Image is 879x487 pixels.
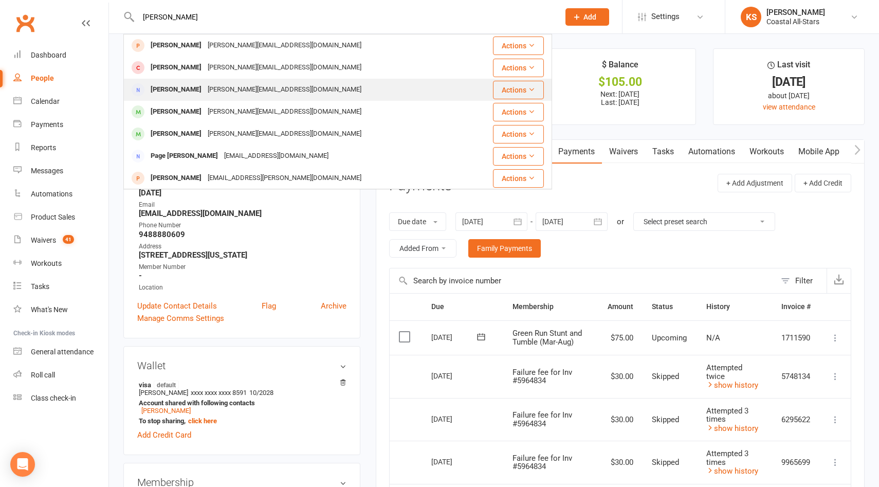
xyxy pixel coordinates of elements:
span: Failure fee for Inv #5964834 [512,454,572,472]
div: [PERSON_NAME] [766,8,825,17]
td: $30.00 [598,398,643,441]
div: [PERSON_NAME] [148,127,205,141]
div: Class check-in [31,394,76,402]
button: Actions [493,81,544,99]
span: Skipped [652,458,679,467]
strong: To stop sharing, [139,417,341,425]
p: Next: [DATE] Last: [DATE] [554,90,686,106]
div: [PERSON_NAME] [148,171,205,186]
a: show history [706,424,758,433]
div: Last visit [767,58,810,77]
a: Automations [13,183,108,206]
div: [PERSON_NAME][EMAIL_ADDRESS][DOMAIN_NAME] [205,38,364,53]
h3: Payments [389,178,452,194]
div: Coastal All-Stars [766,17,825,26]
div: [PERSON_NAME] [148,104,205,119]
button: Actions [493,147,544,166]
a: show history [706,381,758,390]
div: [DATE] [723,77,855,87]
div: Location [139,283,346,293]
a: Waivers [602,140,645,164]
span: Add [583,13,596,21]
div: Dashboard [31,51,66,59]
span: N/A [706,333,720,342]
div: $105.00 [554,77,686,87]
div: General attendance [31,348,94,356]
div: Messages [31,167,63,175]
th: Membership [503,294,598,320]
a: Manage Comms Settings [137,312,224,324]
td: 6295622 [772,398,820,441]
button: Actions [493,37,544,55]
span: 10/2028 [249,389,273,396]
strong: 9488880609 [139,230,346,239]
span: Upcoming [652,333,687,342]
div: Workouts [31,259,62,267]
div: [PERSON_NAME][EMAIL_ADDRESS][DOMAIN_NAME] [205,127,364,141]
button: Actions [493,103,544,121]
a: Payments [551,140,602,164]
a: Automations [681,140,742,164]
span: Settings [651,5,680,28]
button: Due date [389,212,446,231]
td: 5748134 [772,355,820,398]
a: Tasks [13,275,108,298]
a: Mobile App [791,140,847,164]
a: Waivers 41 [13,229,108,252]
th: Due [422,294,503,320]
div: Product Sales [31,213,75,221]
button: Actions [493,59,544,77]
a: Reports [13,136,108,159]
span: Failure fee for Inv #5964834 [512,368,572,386]
div: or [617,215,624,228]
div: Address [139,242,346,251]
td: 1711590 [772,320,820,355]
span: Attempted twice [706,363,742,381]
a: view attendance [763,103,815,111]
a: Roll call [13,364,108,387]
a: People [13,67,108,90]
a: Archive [321,300,346,312]
button: Filter [776,268,827,293]
div: Roll call [31,371,55,379]
a: General attendance kiosk mode [13,340,108,364]
div: [PERSON_NAME][EMAIL_ADDRESS][DOMAIN_NAME] [205,60,364,75]
a: Dashboard [13,44,108,67]
a: Payments [13,113,108,136]
span: Skipped [652,372,679,381]
a: Clubworx [12,10,38,36]
div: Waivers [31,236,56,244]
button: Added From [389,239,456,258]
td: $75.00 [598,320,643,355]
strong: [STREET_ADDRESS][US_STATE] [139,250,346,260]
div: Tasks [31,282,49,291]
a: Workouts [742,140,791,164]
strong: - [139,271,346,280]
span: 41 [63,235,74,244]
a: Product Sales [13,206,108,229]
div: about [DATE] [723,90,855,101]
th: History [697,294,772,320]
div: [DATE] [431,411,479,427]
div: [DATE] [431,368,479,384]
div: Automations [31,190,72,198]
div: [EMAIL_ADDRESS][PERSON_NAME][DOMAIN_NAME] [205,171,364,186]
li: [PERSON_NAME] [137,379,346,426]
a: show history [706,466,758,476]
a: Calendar [13,90,108,113]
h3: Wallet [137,360,346,371]
td: 9965699 [772,441,820,484]
th: Amount [598,294,643,320]
a: click here [188,417,217,425]
div: People [31,74,54,82]
div: Phone Number [139,221,346,230]
a: Tasks [645,140,681,164]
button: Actions [493,125,544,143]
td: $30.00 [598,355,643,398]
span: Green Run Stunt and Tumble (Mar-Aug) [512,329,582,347]
div: Payments [31,120,63,129]
span: Failure fee for Inv #5964834 [512,410,572,428]
strong: [DATE] [139,188,346,197]
a: Flag [262,300,276,312]
div: Member Number [139,262,346,272]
